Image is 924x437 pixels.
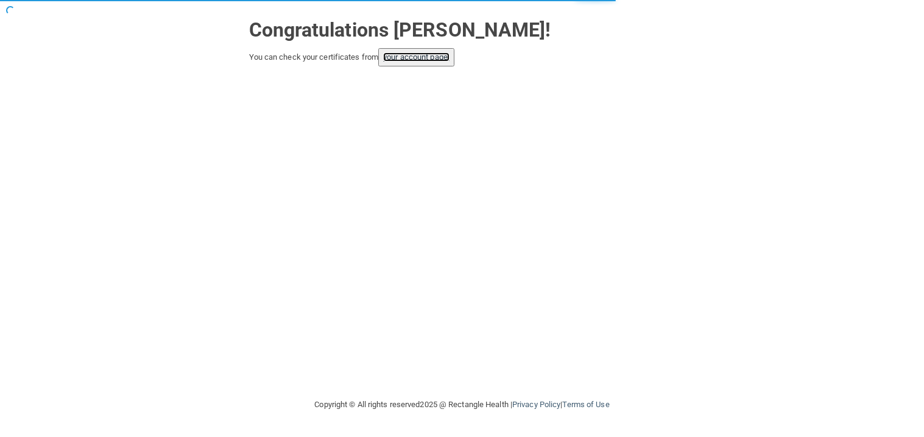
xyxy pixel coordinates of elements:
[249,18,551,41] strong: Congratulations [PERSON_NAME]!
[562,400,609,409] a: Terms of Use
[383,52,450,62] a: your account page!
[249,48,675,66] div: You can check your certificates from
[240,385,685,424] div: Copyright © All rights reserved 2025 @ Rectangle Health | |
[512,400,560,409] a: Privacy Policy
[378,48,454,66] button: your account page!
